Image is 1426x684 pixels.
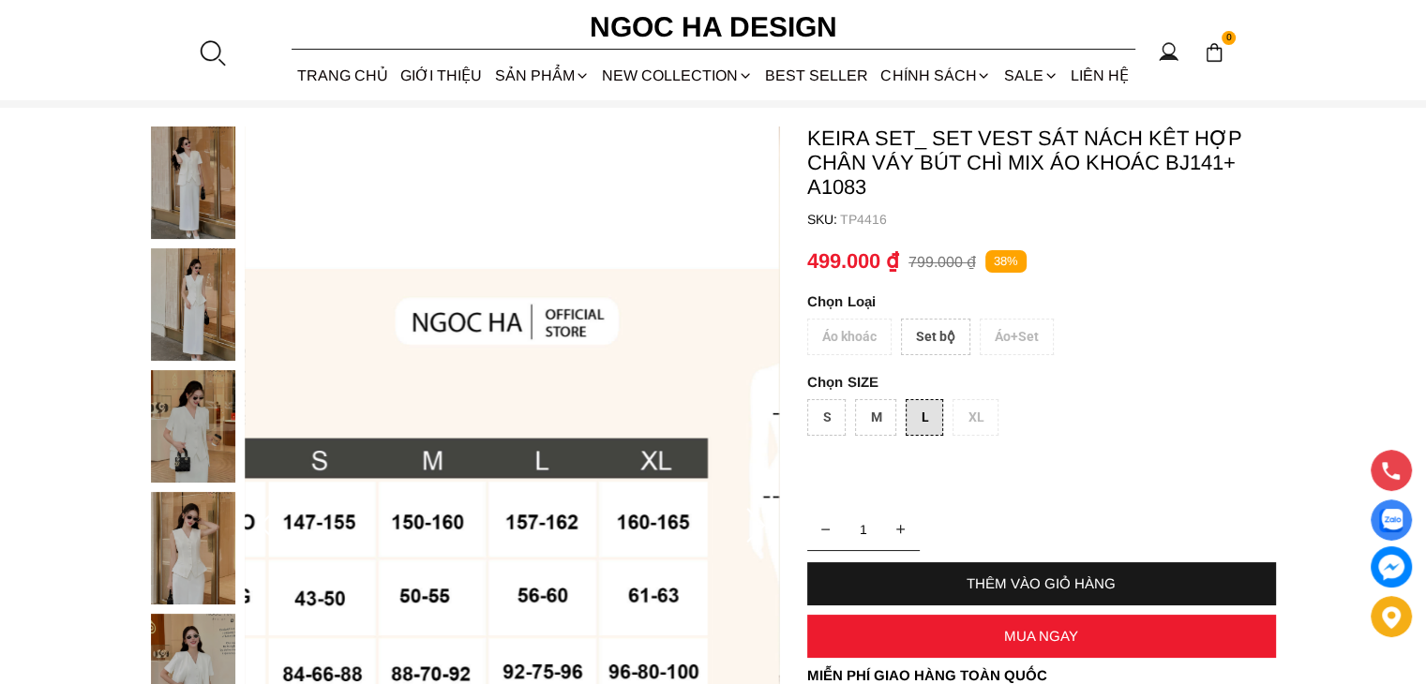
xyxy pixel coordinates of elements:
[1371,499,1412,541] a: Display image
[151,126,235,239] img: Keira Set_ Set Vest Sát Nách Kết Hợp Chân Váy Bút Chì Mix Áo Khoác BJ141+ A1083_mini_0
[1222,31,1237,46] span: 0
[807,374,1276,390] p: SIZE
[807,575,1276,591] div: THÊM VÀO GIỎ HÀNG
[807,293,1223,309] p: Loại
[985,250,1027,274] p: 38%
[807,212,840,227] h6: SKU:
[901,319,970,355] div: Set bộ
[395,51,488,100] a: GIỚI THIỆU
[292,51,395,100] a: TRANG CHỦ
[759,51,875,100] a: BEST SELLER
[1371,546,1412,587] a: messenger
[488,51,595,100] div: SẢN PHẨM
[807,249,899,274] p: 499.000 ₫
[807,667,1047,683] font: Miễn phí giao hàng toàn quốc
[840,212,1276,227] p: TP4416
[875,51,998,100] div: Chính sách
[998,51,1064,100] a: SALE
[807,399,846,436] div: S
[807,511,920,548] input: Quantity input
[573,5,854,50] a: Ngoc Ha Design
[807,126,1276,200] p: Keira Set_ Set Vest Sát Nách Kết Hợp Chân Váy Bút Chì Mix Áo Khoác BJ141+ A1083
[151,248,235,361] img: Keira Set_ Set Vest Sát Nách Kết Hợp Chân Váy Bút Chì Mix Áo Khoác BJ141+ A1083_mini_1
[151,370,235,483] img: Keira Set_ Set Vest Sát Nách Kết Hợp Chân Váy Bút Chì Mix Áo Khoác BJ141+ A1083_mini_2
[1204,42,1224,63] img: img-CART-ICON-ksit0nf1
[807,628,1276,644] div: MUA NGAY
[151,492,235,604] img: Keira Set_ Set Vest Sát Nách Kết Hợp Chân Váy Bút Chì Mix Áo Khoác BJ141+ A1083_mini_3
[1379,509,1403,532] img: Display image
[1064,51,1134,100] a: LIÊN HỆ
[908,253,976,271] p: 799.000 ₫
[906,399,943,436] div: L
[855,399,896,436] div: M
[595,51,758,100] a: NEW COLLECTION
